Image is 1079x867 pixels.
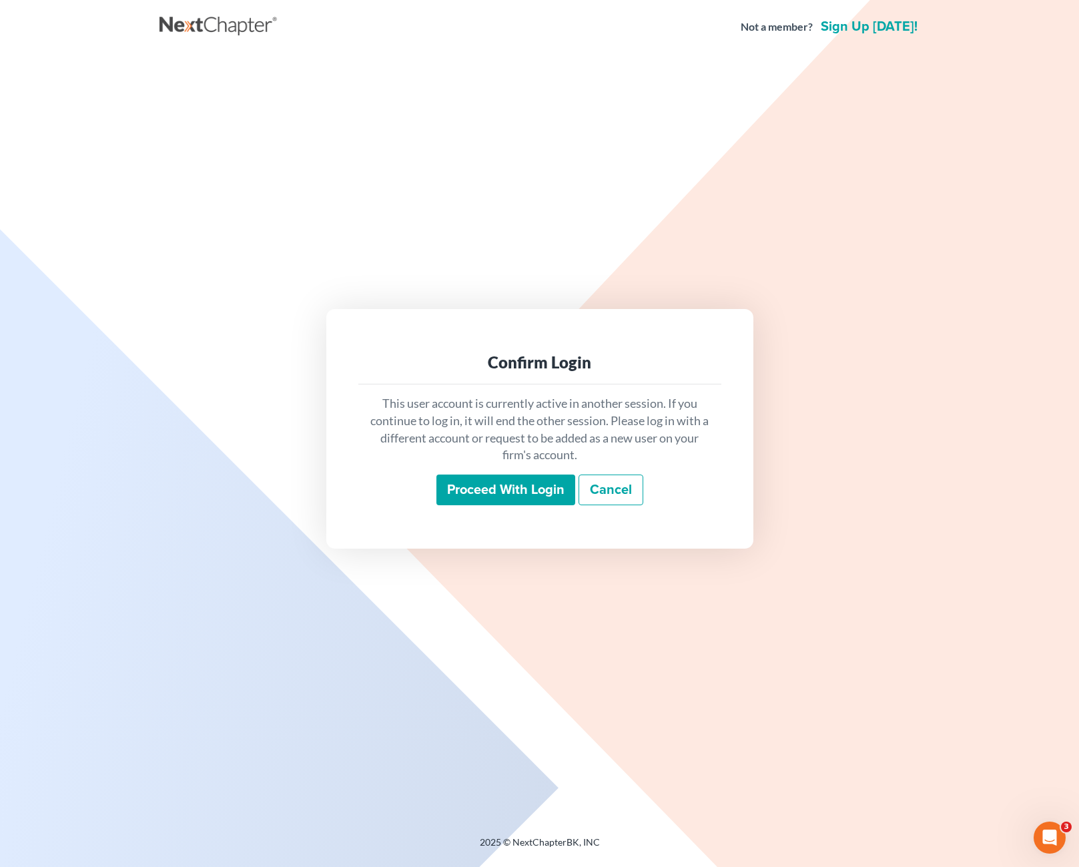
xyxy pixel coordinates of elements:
[579,475,643,505] a: Cancel
[818,20,920,33] a: Sign up [DATE]!
[1034,822,1066,854] iframe: Intercom live chat
[1061,822,1072,832] span: 3
[436,475,575,505] input: Proceed with login
[369,352,711,373] div: Confirm Login
[159,836,920,860] div: 2025 © NextChapterBK, INC
[741,19,813,35] strong: Not a member?
[369,395,711,464] p: This user account is currently active in another session. If you continue to log in, it will end ...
